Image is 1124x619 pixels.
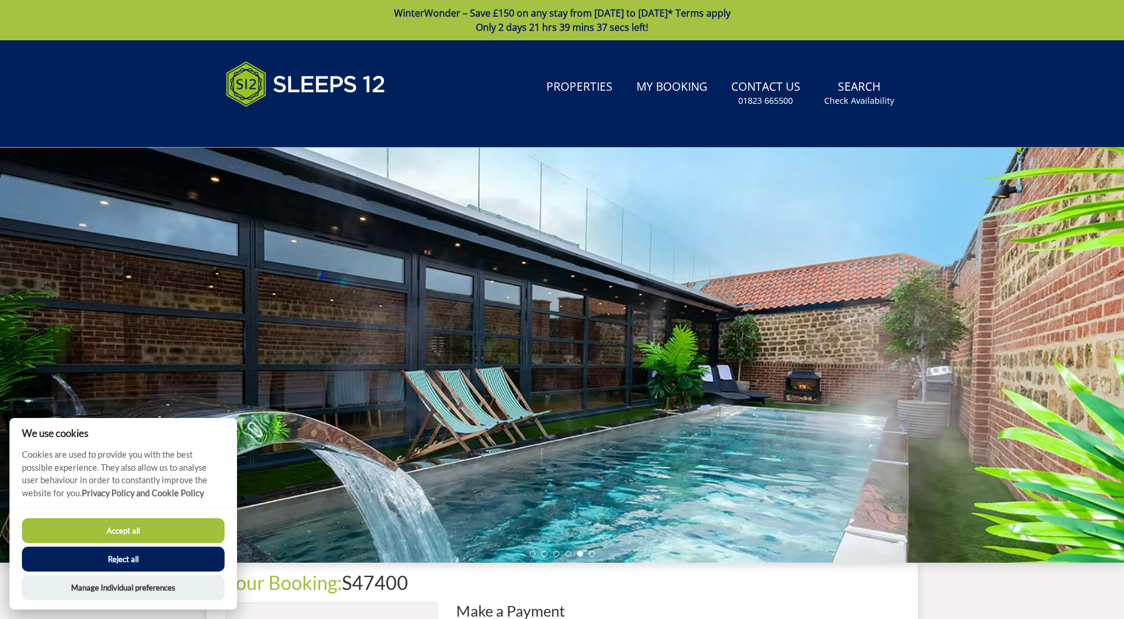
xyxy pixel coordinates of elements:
button: Manage Individual preferences [22,575,225,600]
img: Sleeps 12 [226,55,386,114]
a: Privacy Policy and Cookie Policy [82,488,204,498]
button: Reject all [22,547,225,572]
h1: S47400 [226,572,899,593]
a: My Booking [632,74,712,101]
a: Your Booking: [226,571,342,594]
a: Properties [542,74,617,101]
small: Check Availability [824,95,894,107]
span: Only 2 days 21 hrs 39 mins 37 secs left! [476,21,648,34]
iframe: Customer reviews powered by Trustpilot [220,121,344,131]
button: Accept all [22,518,225,543]
h2: We use cookies [9,427,237,439]
h2: Make a Payment [456,602,899,619]
a: Contact Us01823 665500 [726,74,805,113]
a: SearchCheck Availability [819,74,899,113]
small: 01823 665500 [738,95,793,107]
p: Cookies are used to provide you with the best possible experience. They also allow us to analyse ... [9,448,237,508]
